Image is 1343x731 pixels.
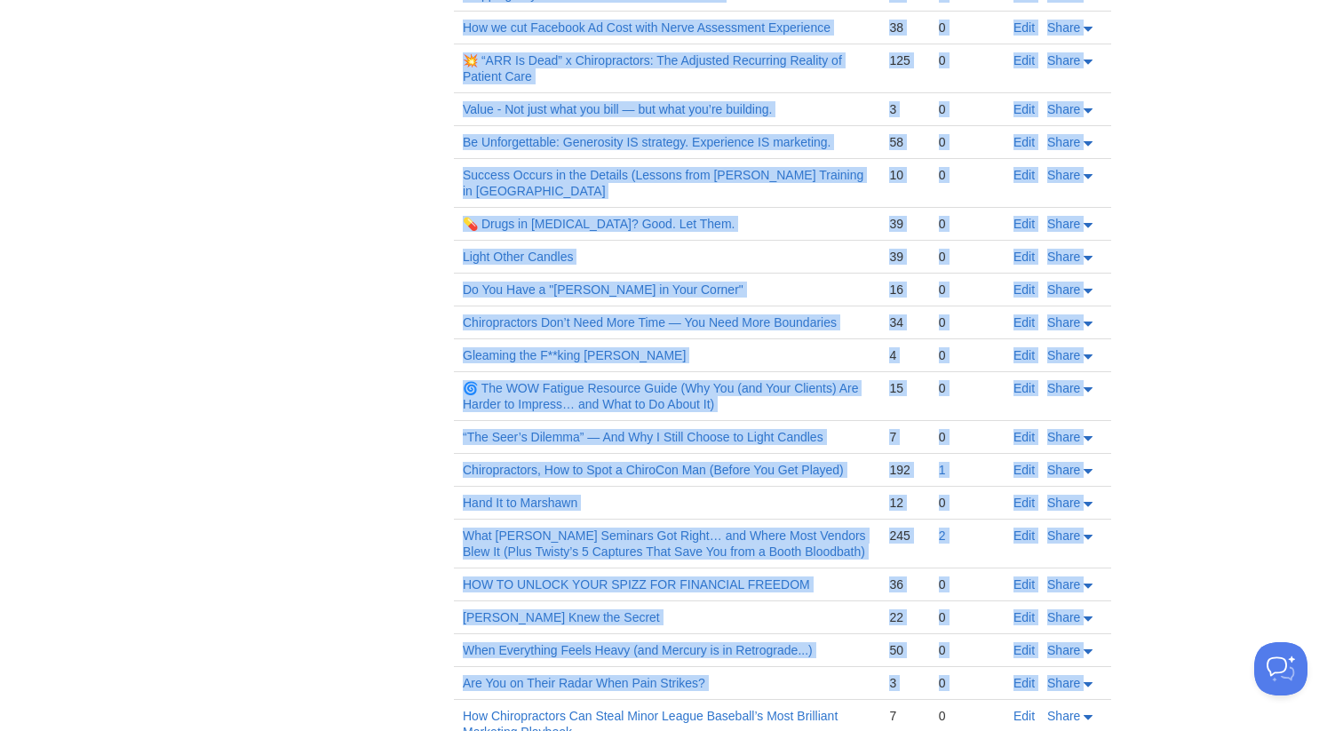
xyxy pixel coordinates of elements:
div: 0 [939,675,996,691]
a: [PERSON_NAME] Knew the Secret [463,610,660,624]
div: 22 [889,609,920,625]
span: Share [1047,217,1080,231]
span: Share [1047,528,1080,543]
div: 0 [939,642,996,658]
a: Do You Have a "[PERSON_NAME] in Your Corner" [463,282,743,297]
span: Share [1047,20,1080,35]
a: Light Other Candles [463,250,574,264]
a: Edit [1013,430,1035,444]
a: Chiropractors Don’t Need More Time — You Need More Boundaries [463,315,837,330]
div: 125 [889,52,920,68]
span: Share [1047,463,1080,477]
div: 0 [939,495,996,511]
span: Share [1047,676,1080,690]
div: 0 [939,216,996,232]
a: 1 [939,463,946,477]
div: 39 [889,249,920,265]
div: 39 [889,216,920,232]
div: 36 [889,576,920,592]
div: 0 [939,609,996,625]
span: Share [1047,643,1080,657]
a: Edit [1013,381,1035,395]
a: Edit [1013,463,1035,477]
span: Share [1047,496,1080,510]
a: Be Unforgettable: Generosity IS strategy. Experience IS marketing. [463,135,831,149]
div: 50 [889,642,920,658]
div: 10 [889,167,920,183]
div: 0 [939,101,996,117]
a: Edit [1013,610,1035,624]
div: 0 [939,167,996,183]
a: Chiropractors, How to Spot a ChiroCon Man (Before You Get Played) [463,463,844,477]
div: 34 [889,314,920,330]
div: 0 [939,576,996,592]
span: Share [1047,53,1080,68]
span: Share [1047,577,1080,592]
a: Are You on Their Radar When Pain Strikes? [463,676,705,690]
div: 16 [889,282,920,298]
div: 0 [939,282,996,298]
div: 0 [939,380,996,396]
a: Edit [1013,348,1035,362]
a: 2 [939,528,946,543]
div: 0 [939,249,996,265]
div: 0 [939,429,996,445]
a: HOW TO UNLOCK YOUR SPIZZ FOR FINANCIAL FREEDOM [463,577,810,592]
span: Share [1047,102,1080,116]
span: Share [1047,381,1080,395]
span: Share [1047,250,1080,264]
div: 0 [939,314,996,330]
a: Edit [1013,496,1035,510]
a: Gleaming the F**king [PERSON_NAME] [463,348,686,362]
a: Edit [1013,20,1035,35]
a: Edit [1013,102,1035,116]
a: Edit [1013,528,1035,543]
div: 58 [889,134,920,150]
span: Share [1047,282,1080,297]
a: When Everything Feels Heavy (and Mercury is in Retrograde...) [463,643,813,657]
div: 7 [889,429,920,445]
a: Value - Not just what you bill — but what you’re building. [463,102,772,116]
a: What [PERSON_NAME] Seminars Got Right… and Where Most Vendors Blew It (Plus Twisty’s 5 Captures T... [463,528,866,559]
div: 245 [889,528,920,544]
a: Edit [1013,250,1035,264]
span: Share [1047,135,1080,149]
span: Share [1047,610,1080,624]
span: Share [1047,348,1080,362]
a: Edit [1013,577,1035,592]
a: Edit [1013,53,1035,68]
div: 12 [889,495,920,511]
span: Share [1047,430,1080,444]
a: Hand It to Marshawn [463,496,577,510]
div: 0 [939,708,996,724]
a: Edit [1013,676,1035,690]
div: 15 [889,380,920,396]
a: 💥 “ARR Is Dead” x Chiropractors: The Adjusted Recurring Reality of Patient Care [463,53,842,83]
a: Edit [1013,217,1035,231]
a: Edit [1013,135,1035,149]
div: 0 [939,20,996,36]
span: Share [1047,709,1080,723]
div: 192 [889,462,920,478]
div: 38 [889,20,920,36]
span: Share [1047,315,1080,330]
a: Success Occurs in the Details (Lessons from [PERSON_NAME] Training in [GEOGRAPHIC_DATA] [463,168,863,198]
a: “The Seer’s Dilemma” — And Why I Still Choose to Light Candles [463,430,823,444]
a: Edit [1013,709,1035,723]
a: Edit [1013,315,1035,330]
a: Edit [1013,168,1035,182]
div: 7 [889,708,920,724]
div: 0 [939,134,996,150]
a: Edit [1013,282,1035,297]
div: 4 [889,347,920,363]
a: 🌀 The WOW Fatigue Resource Guide (Why You (and Your Clients) Are Harder to Impress… and What to D... [463,381,859,411]
div: 3 [889,101,920,117]
a: Edit [1013,643,1035,657]
div: 3 [889,675,920,691]
div: 0 [939,52,996,68]
a: How we cut Facebook Ad Cost with Nerve Assessment Experience [463,20,830,35]
a: 💊 Drugs in [MEDICAL_DATA]? Good. Let Them. [463,217,735,231]
span: Share [1047,168,1080,182]
div: 0 [939,347,996,363]
iframe: Help Scout Beacon - Open [1254,642,1307,695]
